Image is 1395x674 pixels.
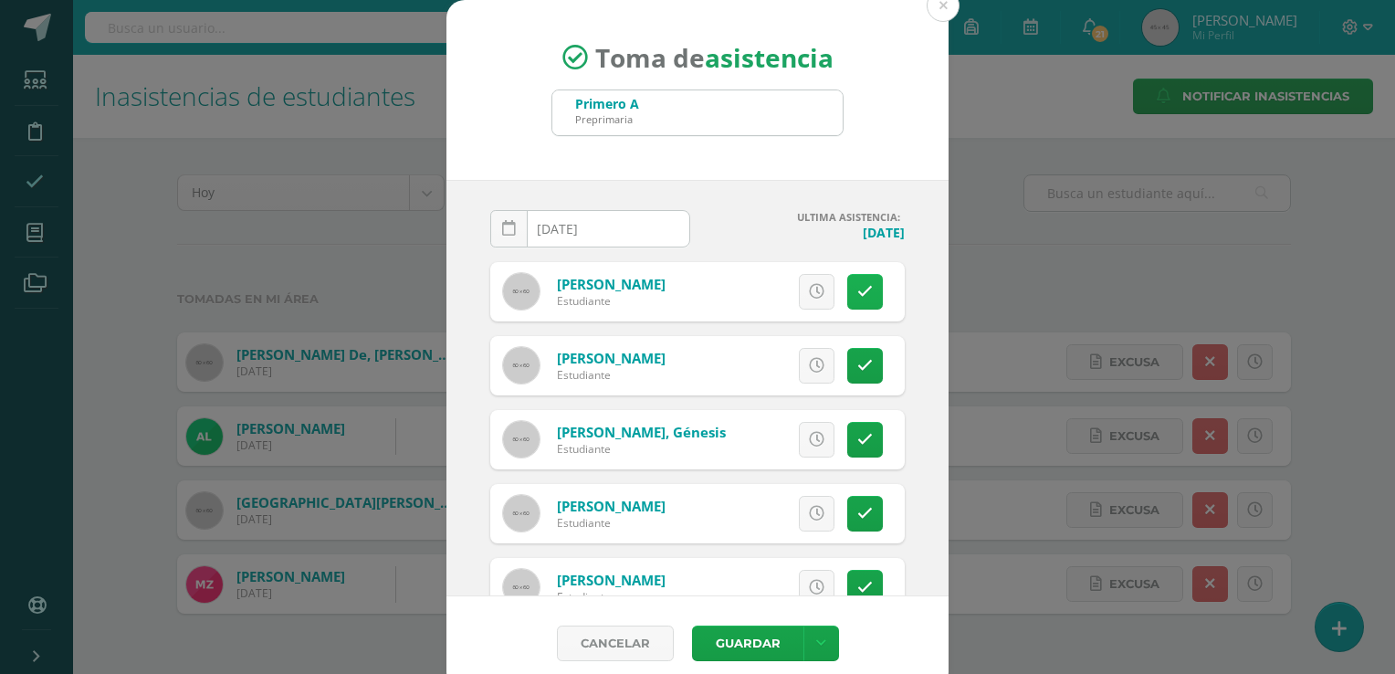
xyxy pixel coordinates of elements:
div: Estudiante [557,367,666,383]
div: Estudiante [557,293,666,309]
a: [PERSON_NAME] [557,349,666,367]
strong: asistencia [705,40,834,75]
img: 60x60 [503,273,540,310]
h4: [DATE] [705,224,905,241]
img: 60x60 [503,495,540,532]
span: Toma de [595,40,834,75]
img: 60x60 [503,421,540,458]
div: Estudiante [557,441,726,457]
div: Primero A [575,95,639,112]
input: Busca un grado o sección aquí... [552,90,843,135]
a: [PERSON_NAME], Génesis [557,423,726,441]
img: 60x60 [503,569,540,606]
img: 60x60 [503,347,540,384]
div: Estudiante [557,515,666,531]
input: Fecha de Inasistencia [491,211,689,247]
div: Estudiante [557,589,666,605]
button: Guardar [692,626,803,661]
h4: ULTIMA ASISTENCIA: [705,210,905,224]
a: [PERSON_NAME] [557,497,666,515]
div: Preprimaria [575,112,639,126]
a: [PERSON_NAME] [557,275,666,293]
a: Cancelar [557,626,674,661]
a: [PERSON_NAME] [557,571,666,589]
